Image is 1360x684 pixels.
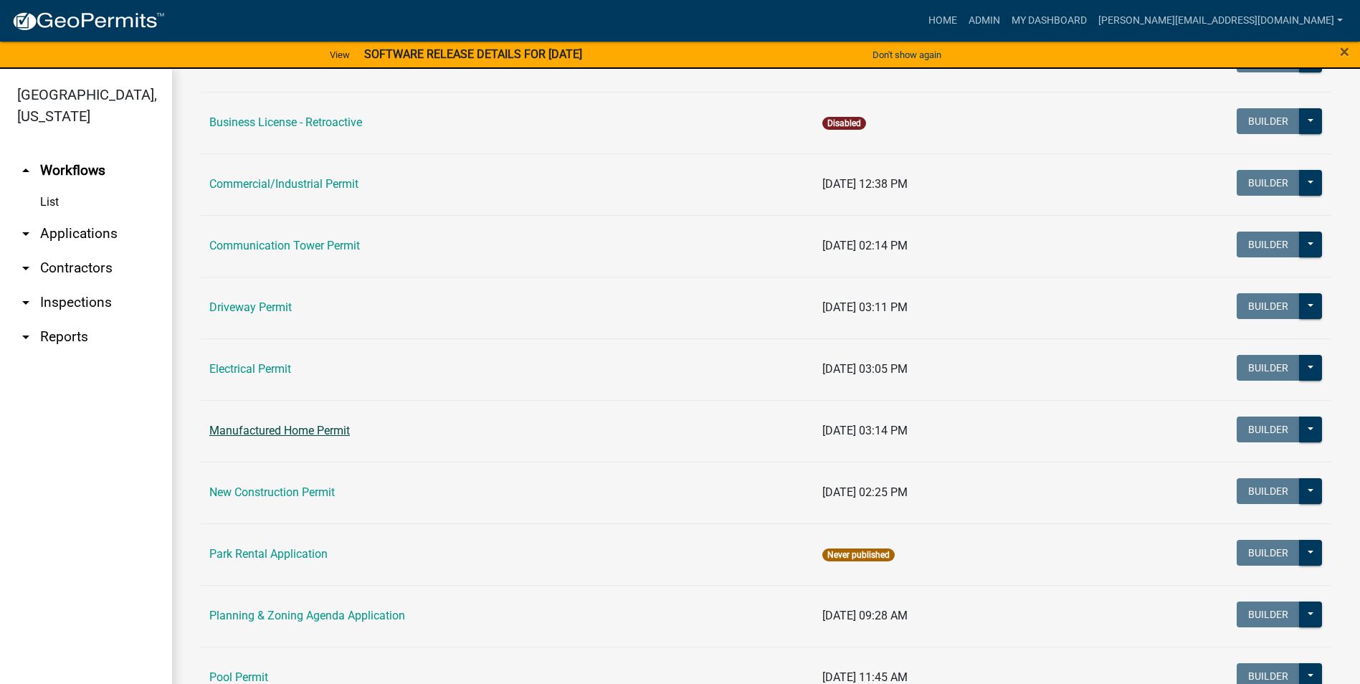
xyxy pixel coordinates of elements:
[209,485,335,499] a: New Construction Permit
[1093,7,1349,34] a: [PERSON_NAME][EMAIL_ADDRESS][DOMAIN_NAME]
[1237,232,1300,257] button: Builder
[1237,478,1300,504] button: Builder
[17,260,34,277] i: arrow_drop_down
[209,115,362,129] a: Business License - Retroactive
[209,547,328,561] a: Park Rental Application
[822,485,908,499] span: [DATE] 02:25 PM
[209,609,405,622] a: Planning & Zoning Agenda Application
[1237,540,1300,566] button: Builder
[822,548,895,561] span: Never published
[822,239,908,252] span: [DATE] 02:14 PM
[822,362,908,376] span: [DATE] 03:05 PM
[822,609,908,622] span: [DATE] 09:28 AM
[822,117,866,130] span: Disabled
[17,328,34,346] i: arrow_drop_down
[822,424,908,437] span: [DATE] 03:14 PM
[1237,355,1300,381] button: Builder
[867,43,947,67] button: Don't show again
[1340,43,1349,60] button: Close
[822,300,908,314] span: [DATE] 03:11 PM
[324,43,356,67] a: View
[17,162,34,179] i: arrow_drop_up
[1237,293,1300,319] button: Builder
[364,47,582,61] strong: SOFTWARE RELEASE DETAILS FOR [DATE]
[1006,7,1093,34] a: My Dashboard
[209,239,360,252] a: Communication Tower Permit
[209,424,350,437] a: Manufactured Home Permit
[1237,602,1300,627] button: Builder
[1237,417,1300,442] button: Builder
[822,177,908,191] span: [DATE] 12:38 PM
[209,670,268,684] a: Pool Permit
[209,362,291,376] a: Electrical Permit
[822,670,908,684] span: [DATE] 11:45 AM
[1237,47,1300,72] button: Builder
[209,177,358,191] a: Commercial/Industrial Permit
[963,7,1006,34] a: Admin
[209,300,292,314] a: Driveway Permit
[17,225,34,242] i: arrow_drop_down
[923,7,963,34] a: Home
[1237,170,1300,196] button: Builder
[1237,108,1300,134] button: Builder
[1340,42,1349,62] span: ×
[17,294,34,311] i: arrow_drop_down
